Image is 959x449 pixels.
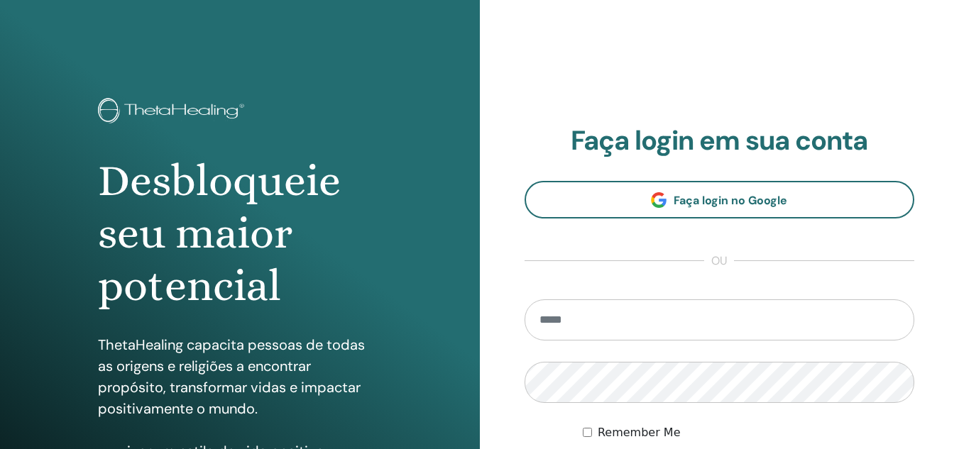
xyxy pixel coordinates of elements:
label: Remember Me [598,424,681,441]
div: Keep me authenticated indefinitely or until I manually logout [583,424,914,441]
h1: Desbloqueie seu maior potencial [98,155,382,313]
span: ou [704,253,734,270]
h2: Faça login em sua conta [525,125,915,157]
a: Faça login no Google [525,181,915,218]
span: Faça login no Google [674,193,787,208]
p: ThetaHealing capacita pessoas de todas as origens e religiões a encontrar propósito, transformar ... [98,334,382,419]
